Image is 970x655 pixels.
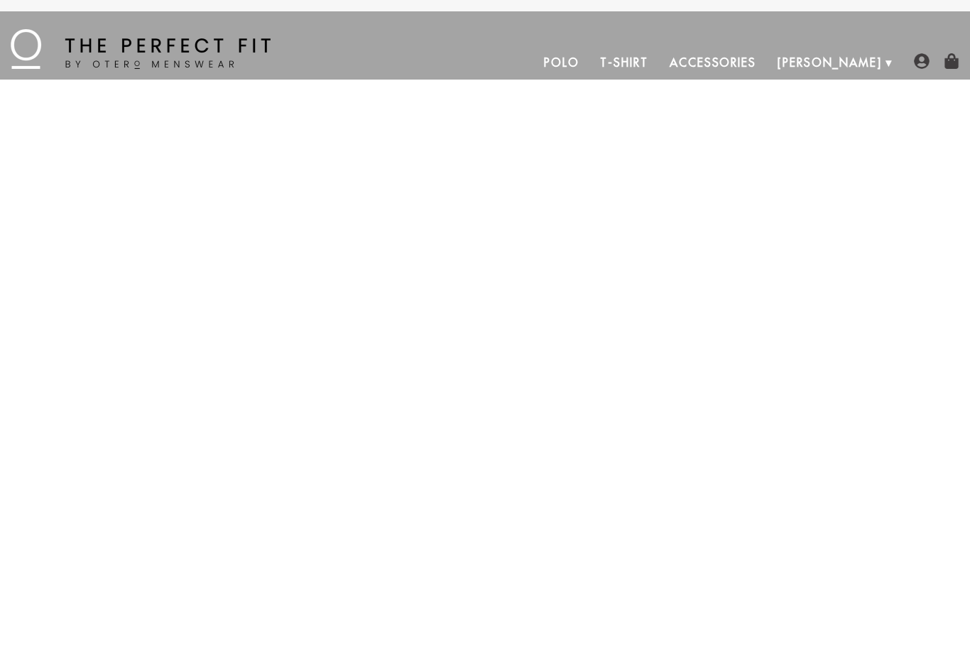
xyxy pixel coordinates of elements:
[659,45,767,80] a: Accessories
[767,45,893,80] a: [PERSON_NAME]
[914,53,930,69] img: user-account-icon.png
[533,45,590,80] a: Polo
[11,29,271,69] img: The Perfect Fit - by Otero Menswear - Logo
[589,45,658,80] a: T-Shirt
[944,53,959,69] img: shopping-bag-icon.png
